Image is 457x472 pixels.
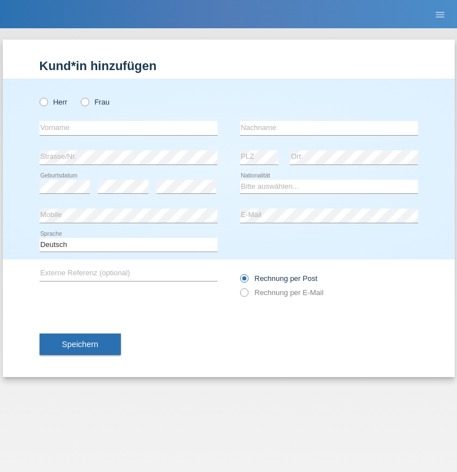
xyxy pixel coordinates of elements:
button: Speichern [40,334,121,355]
input: Rechnung per Post [240,274,247,288]
label: Rechnung per Post [240,274,317,283]
input: Frau [81,98,88,105]
label: Herr [40,98,68,106]
input: Herr [40,98,47,105]
label: Frau [81,98,110,106]
i: menu [434,9,446,20]
h1: Kund*in hinzufügen [40,59,418,73]
input: Rechnung per E-Mail [240,288,247,302]
a: menu [429,11,451,18]
span: Speichern [62,340,98,349]
label: Rechnung per E-Mail [240,288,324,297]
